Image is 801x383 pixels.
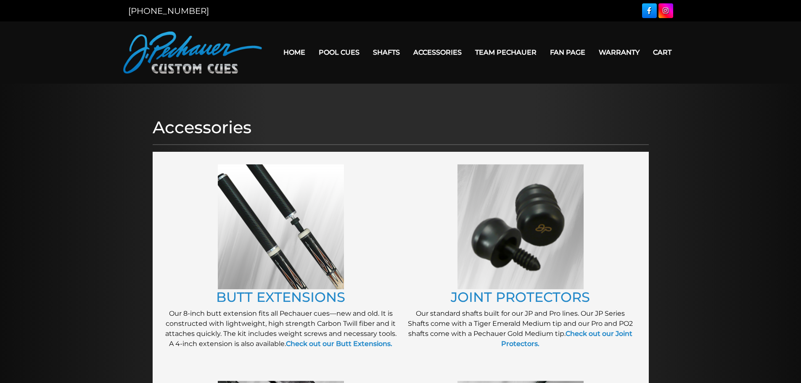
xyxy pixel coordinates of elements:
img: Pechauer Custom Cues [123,32,262,74]
a: Check out our Butt Extensions. [286,340,392,348]
h1: Accessories [153,117,649,137]
a: Home [277,42,312,63]
a: Warranty [592,42,646,63]
a: Fan Page [543,42,592,63]
a: JOINT PROTECTORS [451,289,590,305]
a: Accessories [407,42,468,63]
p: Our 8-inch butt extension fits all Pechauer cues—new and old. It is constructed with lightweight,... [165,309,397,349]
a: Pool Cues [312,42,366,63]
a: [PHONE_NUMBER] [128,6,209,16]
a: Shafts [366,42,407,63]
a: Check out our Joint Protectors. [501,330,632,348]
a: Team Pechauer [468,42,543,63]
p: Our standard shafts built for our JP and Pro lines. Our JP Series Shafts come with a Tiger Emeral... [405,309,636,349]
a: Cart [646,42,678,63]
a: BUTT EXTENSIONS [216,289,345,305]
